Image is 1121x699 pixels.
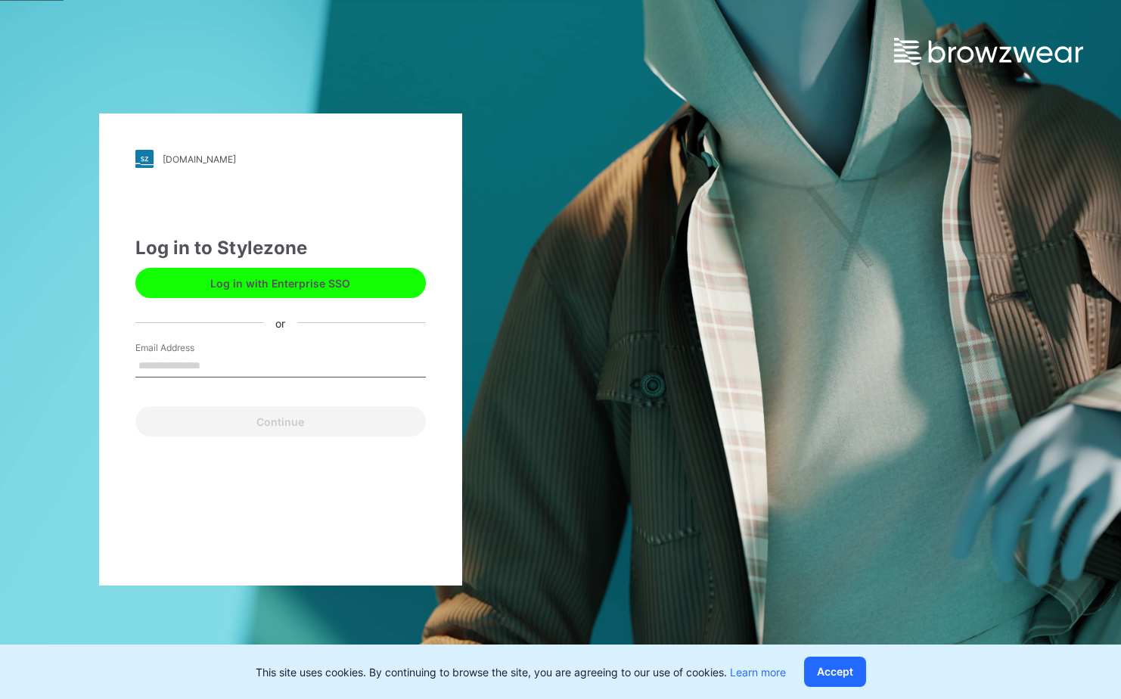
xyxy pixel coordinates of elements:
img: browzwear-logo.e42bd6dac1945053ebaf764b6aa21510.svg [894,38,1083,65]
img: stylezone-logo.562084cfcfab977791bfbf7441f1a819.svg [135,150,154,168]
div: Log in to Stylezone [135,235,426,262]
button: Log in with Enterprise SSO [135,268,426,298]
button: Accept [804,657,866,687]
label: Email Address [135,341,241,355]
p: This site uses cookies. By continuing to browse the site, you are agreeing to our use of cookies. [256,664,786,680]
a: Learn more [730,666,786,679]
a: [DOMAIN_NAME] [135,150,426,168]
div: [DOMAIN_NAME] [163,154,236,165]
div: or [263,315,297,331]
